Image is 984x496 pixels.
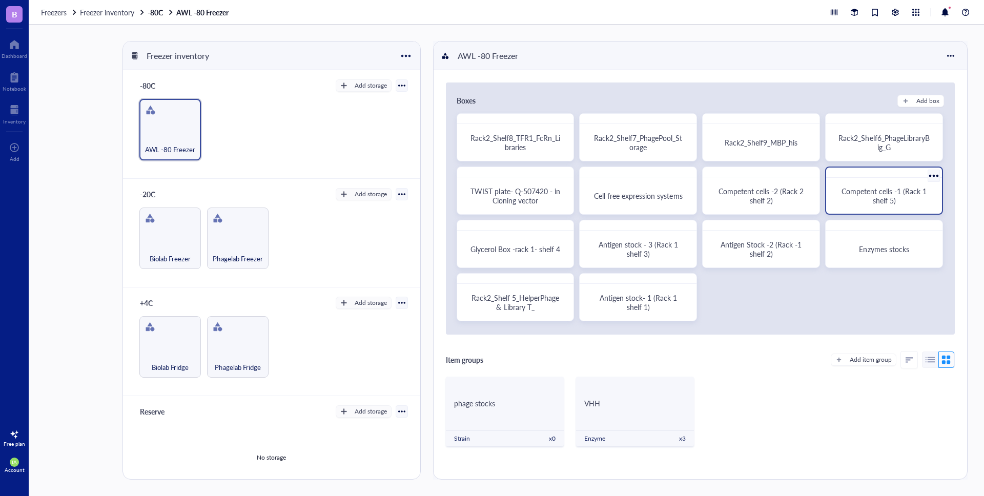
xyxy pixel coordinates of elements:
[594,133,682,152] span: Rack2_Shelf7_PhagePool_Storage
[470,133,560,152] span: Rack2_Shelf8_TFR1_FcRn_Libraries
[257,453,286,462] div: No storage
[336,79,392,92] button: Add storage
[838,133,929,152] span: Rack2_Shelf6_PhageLibraryBig_G
[721,239,804,259] span: Antigen Stock -2 (Rack -1 shelf 2)
[336,188,392,200] button: Add storage
[135,296,197,310] div: +4C
[41,8,78,17] a: Freezers
[152,362,189,373] span: Biolab Fridge
[549,435,556,443] div: x 0
[3,69,26,92] a: Notebook
[584,398,600,408] span: VHH
[594,191,682,201] span: Cell free expression systems
[148,8,231,17] a: -80CAWL -80 Freezer
[336,405,392,418] button: Add storage
[142,47,214,65] div: Freezer inventory
[145,144,195,155] span: AWL -80 Freezer
[842,186,929,205] span: Competent cells -1 (Rack 1 shelf 5)
[897,95,944,107] button: Add box
[725,137,797,148] span: Rack2_Shelf9_MBP_his
[12,8,17,20] span: B
[859,244,909,254] span: Enzymes stocks
[355,81,387,90] div: Add storage
[80,8,146,17] a: Freezer inventory
[916,96,939,106] div: Add box
[355,190,387,199] div: Add storage
[135,187,197,201] div: -20C
[3,102,26,125] a: Inventory
[336,297,392,309] button: Add storage
[215,362,260,373] span: Phagelab Fridge
[135,78,197,93] div: -80C
[679,435,686,443] div: x 3
[471,293,561,312] span: Rack2_Shelf 5_HelperPhage & Library T_
[446,354,483,365] div: Item groups
[600,293,679,312] span: Antigen stock- 1 (Rack 1 shelf 1)
[599,239,680,259] span: Antigen stock - 3 (Rack 1 shelf 3)
[5,467,25,473] div: Account
[150,253,191,264] span: Biolab Freezer
[470,244,560,254] span: Glycerol Box -rack 1- shelf 4
[4,441,25,447] div: Free plan
[135,404,197,419] div: Reserve
[457,95,476,107] div: Boxes
[2,36,27,59] a: Dashboard
[3,86,26,92] div: Notebook
[719,186,806,205] span: Competent cells -2 (Rack 2 shelf 2)
[355,407,387,416] div: Add storage
[3,118,26,125] div: Inventory
[453,47,523,65] div: AWL -80 Freezer
[10,156,19,162] div: Add
[2,53,27,59] div: Dashboard
[41,7,67,17] span: Freezers
[470,186,562,205] span: TWIST plate- Q-507420 - in Cloning vector
[850,355,892,364] div: Add item group
[355,298,387,307] div: Add storage
[80,7,134,17] span: Freezer inventory
[454,398,495,408] span: phage stocks
[584,435,605,443] div: Enzyme
[12,459,17,465] span: IA
[213,253,262,264] span: Phagelab Freezer
[454,435,470,443] div: Strain
[831,354,896,366] button: Add item group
